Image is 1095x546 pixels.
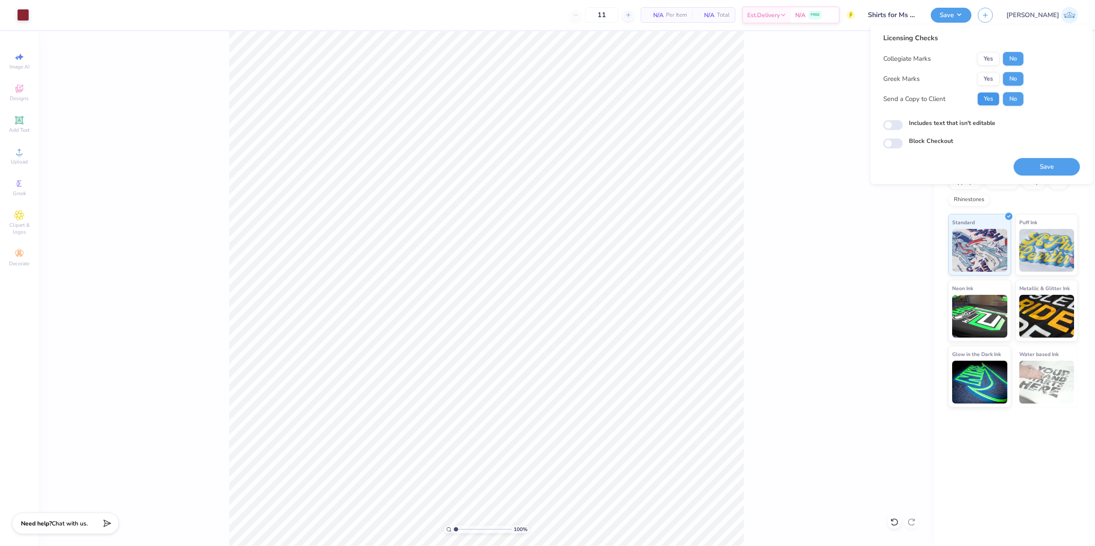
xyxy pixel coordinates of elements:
span: Per Item [666,11,687,20]
img: Puff Ink [1019,229,1074,272]
span: 100 % [514,525,527,533]
span: Image AI [9,63,30,70]
a: [PERSON_NAME] [1006,7,1078,24]
span: N/A [646,11,663,20]
img: Neon Ink [952,295,1007,338]
span: Est. Delivery [747,11,780,20]
label: Includes text that isn't editable [909,119,995,128]
div: Rhinestones [948,193,990,206]
span: Metallic & Glitter Ink [1019,284,1070,293]
span: N/A [697,11,714,20]
button: Save [1014,158,1080,175]
span: Designs [10,95,29,102]
button: Yes [977,52,1000,65]
span: Chat with us. [52,519,88,528]
span: Upload [11,158,28,165]
span: Glow in the Dark Ink [952,350,1001,359]
button: Yes [977,72,1000,86]
button: No [1003,72,1024,86]
img: Standard [952,229,1007,272]
span: Add Text [9,127,30,134]
div: Send a Copy to Client [883,94,945,104]
strong: Need help? [21,519,52,528]
span: Total [717,11,730,20]
button: Yes [977,92,1000,106]
label: Block Checkout [909,137,953,146]
span: Decorate [9,260,30,267]
span: N/A [795,11,805,20]
img: Metallic & Glitter Ink [1019,295,1074,338]
span: Puff Ink [1019,218,1037,227]
button: No [1003,92,1024,106]
img: Water based Ink [1019,361,1074,404]
span: Clipart & logos [4,222,34,235]
span: Neon Ink [952,284,973,293]
span: Greek [13,190,26,197]
span: [PERSON_NAME] [1006,10,1059,20]
button: Save [931,8,971,23]
span: FREE [811,12,820,18]
span: Water based Ink [1019,350,1059,359]
img: Josephine Amber Orros [1061,7,1078,24]
input: – – [585,7,619,23]
div: Greek Marks [883,74,920,84]
div: Licensing Checks [883,33,1024,43]
span: Standard [952,218,975,227]
input: Untitled Design [861,6,924,24]
button: No [1003,52,1024,65]
img: Glow in the Dark Ink [952,361,1007,404]
div: Collegiate Marks [883,54,931,64]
